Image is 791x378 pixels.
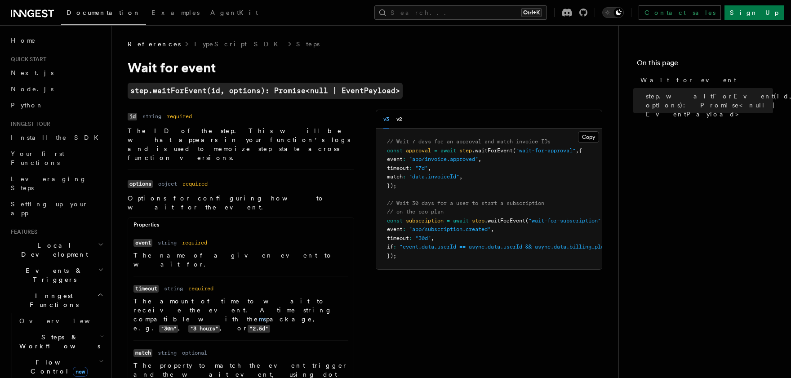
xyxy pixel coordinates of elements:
h4: On this page [637,58,773,72]
span: : [403,226,406,232]
span: "app/invoice.approved" [409,156,478,162]
span: Node.js [11,85,53,93]
span: Quick start [7,56,46,63]
span: event [387,226,403,232]
span: await [453,218,469,224]
a: TypeScript SDK [193,40,284,49]
a: Python [7,97,106,113]
span: { [579,147,582,154]
span: await [440,147,456,154]
span: Wait for event [640,76,736,84]
div: Properties [128,221,354,232]
span: step [459,147,472,154]
span: Python [11,102,44,109]
a: step.waitForEvent(id, options): Promise<null | EventPayload> [642,88,773,122]
span: "30d" [415,235,431,241]
dd: string [158,239,177,246]
a: Install the SDK [7,129,106,146]
p: The name of a given event to wait for. [133,251,348,269]
span: approval [406,147,431,154]
button: Search...Ctrl+K [374,5,547,20]
span: "wait-for-approval" [516,147,576,154]
span: , [428,165,431,171]
dd: required [182,239,207,246]
dd: required [188,285,213,292]
span: "data.invoiceId" [409,173,459,180]
span: , [459,173,462,180]
code: id [128,113,137,120]
span: Setting up your app [11,200,88,217]
button: Events & Triggers [7,262,106,288]
button: v3 [383,110,389,129]
code: "3 hours" [188,325,220,333]
dd: required [182,180,208,187]
p: The amount of time to wait to receive the event. A time string compatible with the package, e.g. ... [133,297,348,333]
span: = [434,147,437,154]
span: if [387,244,393,250]
span: Leveraging Steps [11,175,87,191]
dd: string [142,113,161,120]
span: "app/subscription.created" [409,226,491,232]
code: options [128,180,153,188]
a: Sign Up [724,5,784,20]
span: AgentKit [210,9,258,16]
span: "7d" [415,165,428,171]
span: : [409,165,412,171]
span: Documentation [67,9,141,16]
span: "wait-for-subscription" [529,218,601,224]
span: event [387,156,403,162]
a: Overview [16,313,106,329]
span: , [601,218,604,224]
button: Local Development [7,237,106,262]
span: = [447,218,450,224]
h1: Wait for event [128,59,487,76]
span: new [73,367,88,377]
span: Home [11,36,36,45]
span: const [387,147,403,154]
a: Documentation [61,3,146,25]
a: Contact sales [639,5,721,20]
a: AgentKit [205,3,263,24]
kbd: Ctrl+K [521,8,542,17]
span: : [403,173,406,180]
span: const [387,218,403,224]
span: , [431,235,434,241]
span: // on the pro plan [387,209,444,215]
span: // Wait 30 days for a user to start a subscription [387,200,544,206]
span: : [403,156,406,162]
button: v2 [396,110,402,129]
button: Steps & Workflows [16,329,106,354]
span: timeout [387,235,409,241]
p: Options for configuring how to wait for the event. [128,194,354,212]
a: Examples [146,3,205,24]
span: "event.data.userId == async.data.userId && async.data.billing_plan == 'pro'" [400,244,639,250]
button: Inngest Functions [7,288,106,313]
a: Wait for event [637,72,773,88]
span: Your first Functions [11,150,64,166]
span: Overview [19,317,112,325]
span: subscription [406,218,444,224]
span: // Wait 7 days for an approval and match invoice IDs [387,138,551,145]
a: Home [7,32,106,49]
dd: object [158,180,177,187]
span: Steps & Workflows [16,333,100,351]
span: step [472,218,484,224]
a: step.waitForEvent(id, options): Promise<null | EventPayload> [128,83,403,99]
span: Events & Triggers [7,266,98,284]
a: Leveraging Steps [7,171,106,196]
span: : [393,244,396,250]
span: Features [7,228,37,236]
span: : [409,235,412,241]
code: match [133,349,152,357]
dd: optional [182,349,207,356]
span: Examples [151,9,200,16]
span: , [478,156,481,162]
span: .waitForEvent [484,218,525,224]
code: "30m" [159,325,178,333]
code: event [133,239,152,247]
button: Copy [578,131,599,143]
dd: required [167,113,192,120]
span: Local Development [7,241,98,259]
dd: string [164,285,183,292]
button: Toggle dark mode [602,7,624,18]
